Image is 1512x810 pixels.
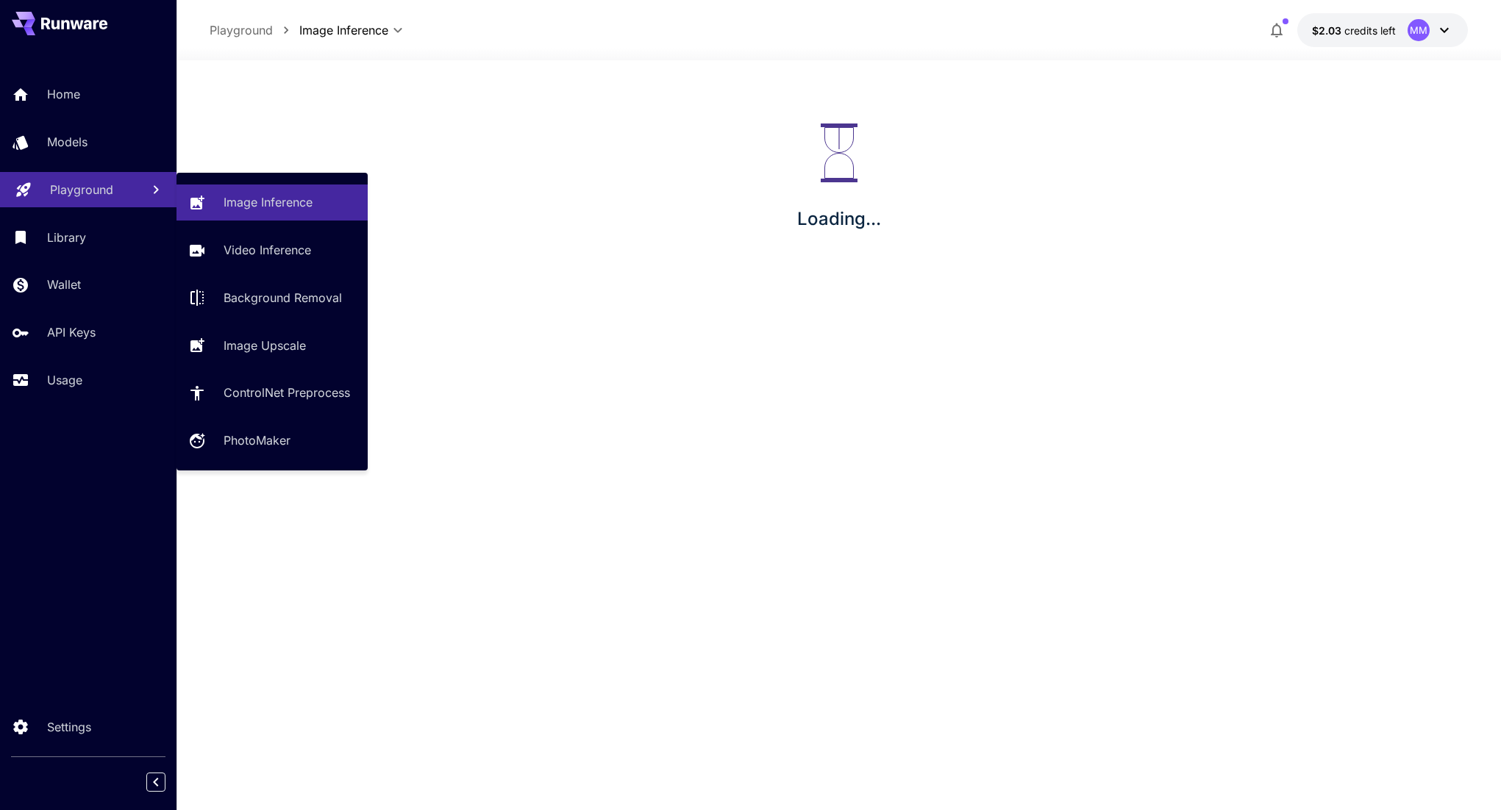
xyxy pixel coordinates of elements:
a: PhotoMaker [176,423,368,459]
span: credits left [1344,24,1396,37]
p: API Keys [47,323,96,341]
p: ControlNet Preprocess [224,384,350,401]
p: Video Inference [224,241,311,259]
p: Settings [47,718,91,736]
p: Library [47,229,86,246]
span: $2.03 [1312,24,1344,37]
nav: breadcrumb [210,21,299,39]
div: MM [1408,19,1430,41]
button: $2.03409 [1297,13,1468,47]
p: Models [47,133,88,151]
a: Background Removal [176,280,368,316]
button: Collapse sidebar [146,773,165,792]
a: Video Inference [176,232,368,268]
a: ControlNet Preprocess [176,375,368,411]
p: Playground [50,181,113,198]
p: Playground [210,21,273,39]
p: PhotoMaker [224,431,290,449]
p: Background Removal [224,289,342,307]
p: Home [47,85,80,103]
p: Image Inference [224,193,313,211]
div: $2.03409 [1312,23,1396,38]
a: Image Upscale [176,327,368,363]
p: Usage [47,371,82,389]
p: Loading... [797,206,881,232]
div: Collapse sidebar [157,769,176,795]
a: Image Inference [176,184,368,221]
p: Wallet [47,276,81,293]
p: Image Upscale [224,337,306,354]
span: Image Inference [299,21,388,39]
